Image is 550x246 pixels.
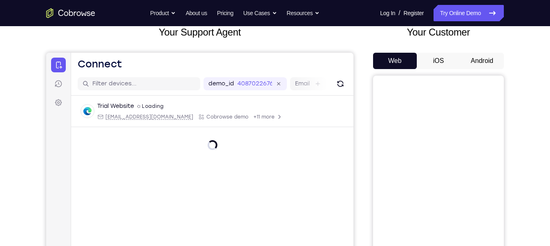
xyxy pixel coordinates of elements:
h2: Your Customer [373,25,504,40]
div: Email [51,61,147,67]
span: / [398,8,400,18]
button: Resources [287,5,320,21]
a: Register [404,5,424,21]
button: Use Cases [243,5,277,21]
a: Log In [380,5,395,21]
a: Try Online Demo [434,5,504,21]
h2: Your Support Agent [46,25,353,40]
span: +11 more [207,61,228,67]
a: Pricing [217,5,233,21]
button: Web [373,53,417,69]
a: Go to the home page [46,8,95,18]
button: Android [460,53,504,69]
button: Product [150,5,176,21]
a: About us [186,5,207,21]
button: iOS [417,53,461,69]
span: web@example.com [59,61,147,67]
div: App [152,61,202,67]
span: Cobrowse demo [160,61,202,67]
